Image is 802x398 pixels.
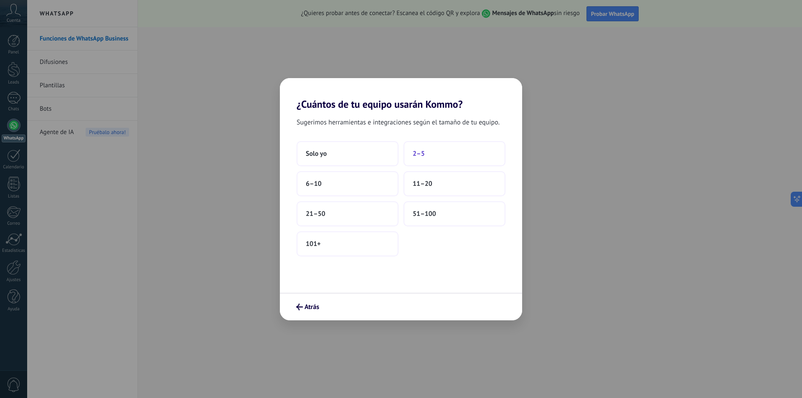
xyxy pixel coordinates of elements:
[292,300,323,314] button: Atrás
[297,231,398,256] button: 101+
[306,210,325,218] span: 21–50
[280,78,522,110] h2: ¿Cuántos de tu equipo usarán Kommo?
[306,150,327,158] span: Solo yo
[306,240,321,248] span: 101+
[413,150,425,158] span: 2–5
[297,117,500,128] span: Sugerimos herramientas e integraciones según el tamaño de tu equipo.
[404,201,505,226] button: 51–100
[413,210,436,218] span: 51–100
[404,141,505,166] button: 2–5
[305,304,319,310] span: Atrás
[306,180,322,188] span: 6–10
[404,171,505,196] button: 11–20
[297,171,398,196] button: 6–10
[297,141,398,166] button: Solo yo
[297,201,398,226] button: 21–50
[413,180,432,188] span: 11–20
